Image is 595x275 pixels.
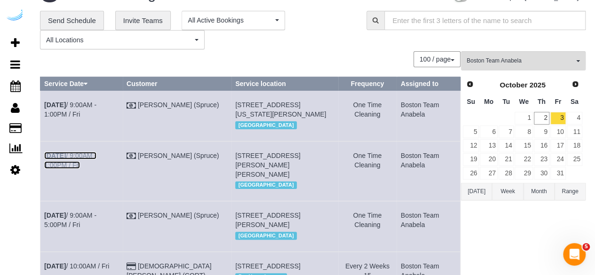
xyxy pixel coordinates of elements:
b: [DATE] [44,212,66,219]
span: All Locations [46,35,192,45]
td: Assigned to [397,201,460,251]
a: 21 [499,153,514,166]
a: [DATE]/ 9:00AM - 1:00PM / Fri [44,152,96,169]
td: Schedule date [40,141,123,201]
span: Monday [484,98,493,105]
div: Location [235,229,334,242]
span: Next [571,80,579,88]
td: Frequency [338,141,397,201]
span: Prev [466,80,474,88]
a: 18 [567,139,582,152]
span: [GEOGRAPHIC_DATA] [235,232,297,239]
a: 25 [567,153,582,166]
span: [STREET_ADDRESS][US_STATE][PERSON_NAME] [235,101,326,118]
span: 5 [582,243,590,251]
a: [PERSON_NAME] (Spruce) [138,101,219,109]
td: Service location [231,201,338,251]
th: Assigned to [397,77,460,91]
a: 9 [534,126,549,138]
i: Credit Card Payment [127,263,136,270]
span: Saturday [571,98,579,105]
b: [DATE] [44,152,66,159]
a: 13 [480,139,497,152]
a: 16 [534,139,549,152]
div: Location [235,119,334,131]
span: Tuesday [502,98,510,105]
a: 30 [534,167,549,180]
a: [PERSON_NAME] (Spruce) [138,152,219,159]
a: 15 [515,139,532,152]
button: Boston Team Anabela [461,51,586,71]
span: All Active Bookings [188,16,273,25]
span: Friday [555,98,561,105]
span: [STREET_ADDRESS][PERSON_NAME][PERSON_NAME] [235,152,300,178]
td: Customer [123,141,231,201]
a: 20 [480,153,497,166]
a: 22 [515,153,532,166]
button: All Locations [40,30,205,49]
b: [DATE] [44,262,66,270]
nav: Pagination navigation [414,51,460,67]
a: Send Schedule [40,11,104,31]
span: Thursday [538,98,546,105]
a: [PERSON_NAME] (Spruce) [138,212,219,219]
a: 2 [534,112,549,125]
td: Assigned to [397,91,460,141]
th: Customer [123,77,231,91]
a: 7 [499,126,514,138]
a: 27 [480,167,497,180]
td: Customer [123,91,231,141]
a: [DATE]/ 10:00AM / Fri [44,262,109,270]
button: [DATE] [461,183,492,200]
th: Service Date [40,77,123,91]
a: 1 [515,112,532,125]
span: [STREET_ADDRESS][PERSON_NAME] [235,212,300,228]
a: 10 [550,126,566,138]
a: 31 [550,167,566,180]
button: Week [492,183,523,200]
a: 14 [499,139,514,152]
td: Schedule date [40,201,123,251]
button: All Active Bookings [182,11,285,30]
span: Wednesday [519,98,529,105]
a: 24 [550,153,566,166]
td: Customer [123,201,231,251]
a: 5 [463,126,479,138]
div: Location [235,179,334,191]
i: Check Payment [127,153,136,159]
a: 19 [463,153,479,166]
iframe: Intercom live chat [563,243,586,266]
th: Frequency [338,77,397,91]
a: [DATE]/ 9:00AM - 1:00PM / Fri [44,101,96,118]
a: 3 [550,112,566,125]
a: Next [569,78,582,91]
a: 23 [534,153,549,166]
span: Sunday [467,98,475,105]
a: 11 [567,126,582,138]
span: [GEOGRAPHIC_DATA] [235,121,297,129]
a: 26 [463,167,479,180]
span: October [500,81,527,89]
a: 28 [499,167,514,180]
td: Frequency [338,201,397,251]
a: 6 [480,126,497,138]
td: Assigned to [397,141,460,201]
td: Frequency [338,91,397,141]
button: Month [524,183,555,200]
a: [DATE]/ 9:00AM - 5:00PM / Fri [44,212,96,228]
a: 4 [567,112,582,125]
td: Schedule date [40,91,123,141]
span: 2025 [529,81,545,89]
img: Automaid Logo [6,9,24,23]
button: 100 / page [413,51,460,67]
a: 8 [515,126,532,138]
ol: All Teams [461,51,586,66]
span: [STREET_ADDRESS] [235,262,300,270]
a: Prev [463,78,476,91]
span: [GEOGRAPHIC_DATA] [235,181,297,189]
td: Service location [231,91,338,141]
a: Invite Teams [115,11,171,31]
i: Check Payment [127,213,136,220]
